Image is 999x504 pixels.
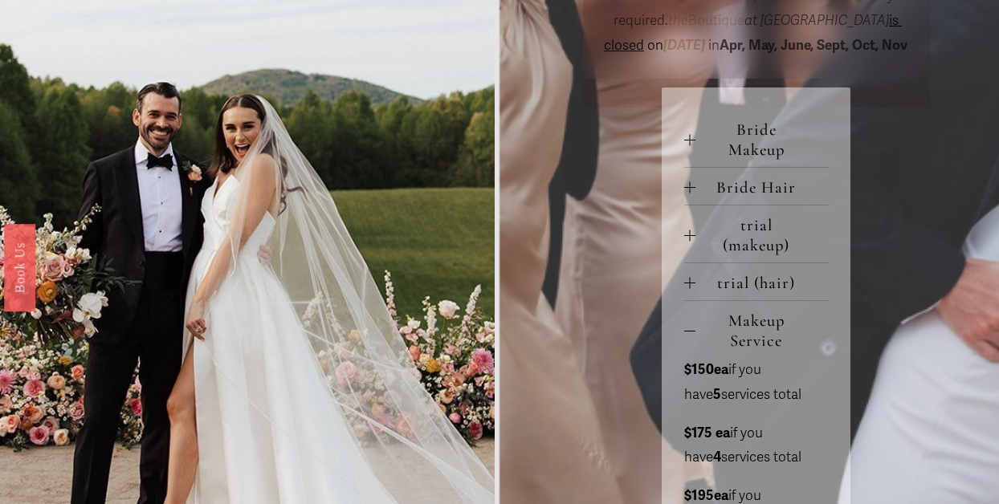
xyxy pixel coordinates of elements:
[663,37,705,54] em: [DATE]
[695,215,828,255] span: trial (makeup)
[684,110,828,167] button: Bride Makeup
[4,224,35,311] a: Book Us
[713,449,721,465] strong: 4
[720,37,907,54] strong: Apr, May, June, Sept, Oct, Nov
[695,273,828,293] span: trial (hair)
[684,361,728,378] strong: $150ea
[695,177,828,197] span: Bride Hair
[684,263,828,300] button: trial (hair)
[668,12,744,29] span: Boutique
[604,12,902,54] span: is closed
[705,37,911,54] span: in
[695,311,828,351] span: Makeup Service
[684,205,828,262] button: trial (makeup)
[684,425,730,441] strong: $175 ea
[713,386,721,403] strong: 5
[684,487,728,504] strong: $195ea
[684,301,828,358] button: Makeup Service
[668,12,688,29] em: the
[684,421,828,470] p: if you have services total
[684,168,828,205] button: Bride Hair
[684,358,828,407] p: if you have services total
[744,12,889,29] em: at [GEOGRAPHIC_DATA]
[695,120,828,160] span: Bride Makeup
